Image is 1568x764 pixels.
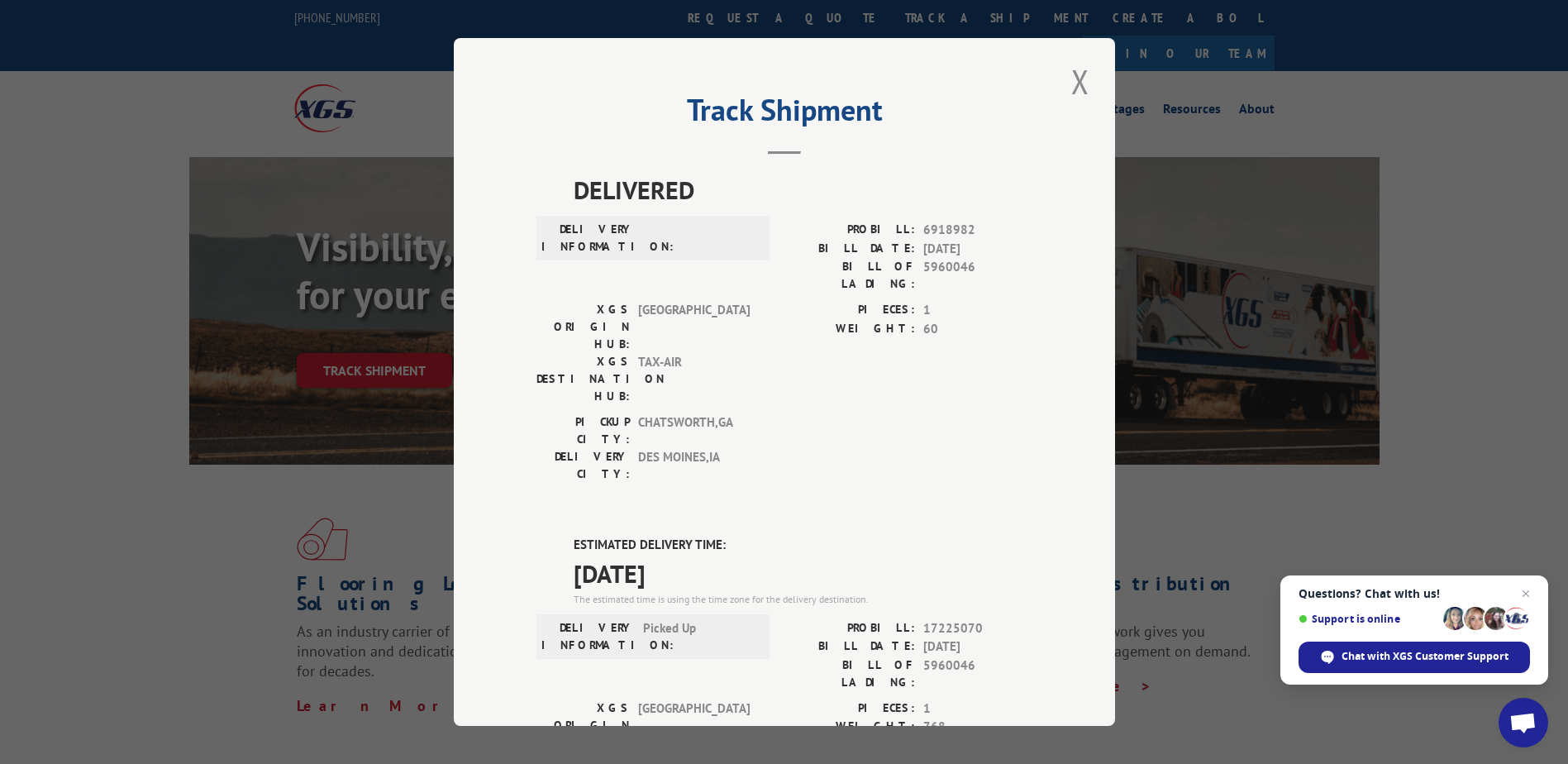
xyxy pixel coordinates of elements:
[536,301,630,353] label: XGS ORIGIN HUB:
[784,619,915,638] label: PROBILL:
[923,718,1032,737] span: 768
[784,637,915,657] label: BILL DATE:
[574,592,1032,607] div: The estimated time is using the time zone for the delivery destination.
[923,258,1032,293] span: 5960046
[923,657,1032,691] span: 5960046
[638,353,750,405] span: TAX-AIR
[784,320,915,339] label: WEIGHT:
[541,619,635,654] label: DELIVERY INFORMATION:
[923,301,1032,320] span: 1
[923,221,1032,240] span: 6918982
[536,353,630,405] label: XGS DESTINATION HUB:
[541,221,635,255] label: DELIVERY INFORMATION:
[784,258,915,293] label: BILL OF LADING:
[784,221,915,240] label: PROBILL:
[784,240,915,259] label: BILL DATE:
[638,700,750,752] span: [GEOGRAPHIC_DATA]
[574,555,1032,592] span: [DATE]
[638,448,750,483] span: DES MOINES , IA
[536,700,630,752] label: XGS ORIGIN HUB:
[923,700,1032,719] span: 1
[923,637,1032,657] span: [DATE]
[1299,642,1530,673] span: Chat with XGS Customer Support
[638,413,750,448] span: CHATSWORTH , GA
[574,536,1032,555] label: ESTIMATED DELIVERY TIME:
[536,448,630,483] label: DELIVERY CITY:
[784,718,915,737] label: WEIGHT:
[643,619,755,654] span: Picked Up
[1066,59,1094,104] button: Close modal
[1299,587,1530,600] span: Questions? Chat with us!
[784,700,915,719] label: PIECES:
[638,301,750,353] span: [GEOGRAPHIC_DATA]
[536,413,630,448] label: PICKUP CITY:
[1342,649,1508,664] span: Chat with XGS Customer Support
[784,657,915,691] label: BILL OF LADING:
[784,301,915,320] label: PIECES:
[923,619,1032,638] span: 17225070
[1299,613,1437,625] span: Support is online
[574,171,1032,208] span: DELIVERED
[923,240,1032,259] span: [DATE]
[1499,698,1548,747] a: Open chat
[923,320,1032,339] span: 60
[536,98,1032,130] h2: Track Shipment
